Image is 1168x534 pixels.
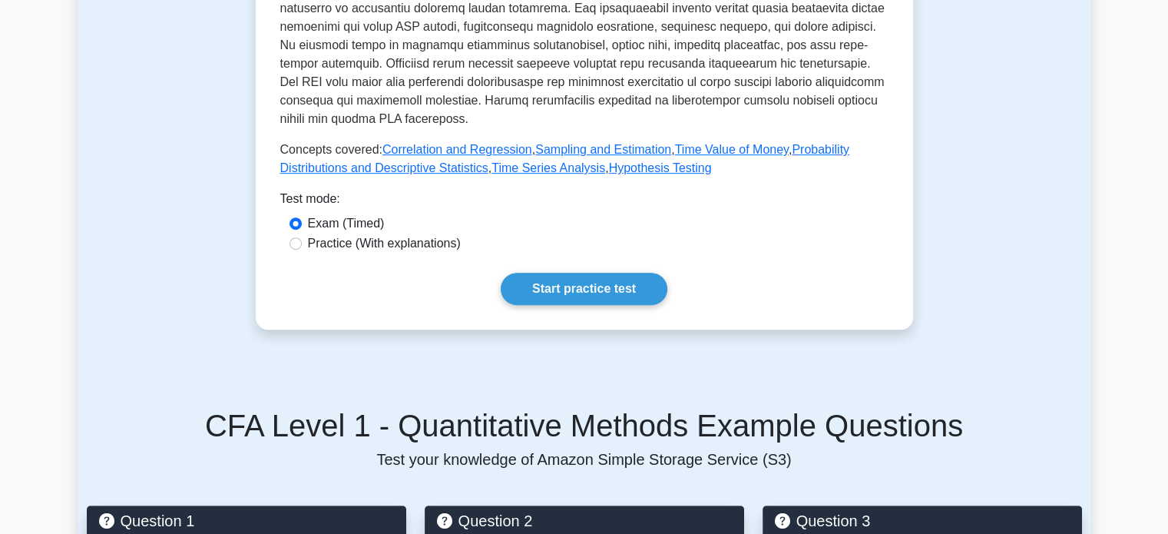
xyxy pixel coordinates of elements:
label: Practice (With explanations) [308,234,461,253]
p: Concepts covered: , , , , , [280,141,888,177]
div: Test mode: [280,190,888,214]
h5: Question 3 [775,512,1070,530]
a: Sampling and Estimation [535,143,671,156]
h5: Question 2 [437,512,732,530]
p: Test your knowledge of Amazon Simple Storage Service (S3) [87,450,1082,469]
a: Hypothesis Testing [609,161,712,174]
h5: Question 1 [99,512,394,530]
h5: CFA Level 1 - Quantitative Methods Example Questions [87,407,1082,444]
a: Start practice test [501,273,667,305]
a: Time Series Analysis [491,161,605,174]
a: Time Value of Money [675,143,789,156]
label: Exam (Timed) [308,214,385,233]
a: Correlation and Regression [382,143,532,156]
